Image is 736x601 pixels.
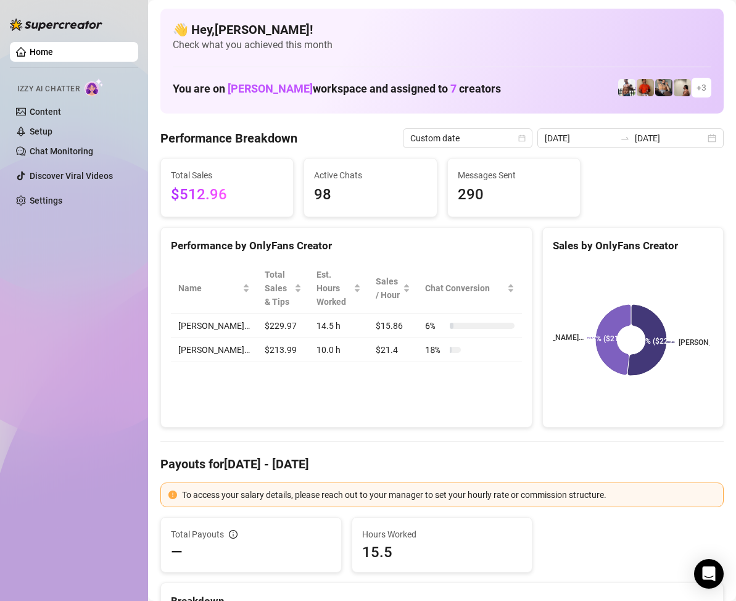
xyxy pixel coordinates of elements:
[545,131,615,145] input: Start date
[173,21,711,38] h4: 👋 Hey, [PERSON_NAME] !
[10,19,102,31] img: logo-BBDzfeDw.svg
[368,263,418,314] th: Sales / Hour
[655,79,672,96] img: George
[171,183,283,207] span: $512.96
[171,338,257,362] td: [PERSON_NAME]…
[425,343,445,357] span: 18 %
[362,528,523,541] span: Hours Worked
[368,338,418,362] td: $21.4
[85,78,104,96] img: AI Chatter
[168,491,177,499] span: exclamation-circle
[229,530,238,539] span: info-circle
[620,133,630,143] span: swap-right
[635,131,705,145] input: End date
[17,83,80,95] span: Izzy AI Chatter
[30,146,93,156] a: Chat Monitoring
[171,314,257,338] td: [PERSON_NAME]…
[30,171,113,181] a: Discover Viral Videos
[171,238,522,254] div: Performance by OnlyFans Creator
[618,79,635,96] img: JUSTIN
[171,542,183,562] span: —
[458,183,570,207] span: 290
[171,168,283,182] span: Total Sales
[30,107,61,117] a: Content
[228,82,313,95] span: [PERSON_NAME]
[257,263,309,314] th: Total Sales & Tips
[160,130,297,147] h4: Performance Breakdown
[620,133,630,143] span: to
[316,268,350,309] div: Est. Hours Worked
[173,82,501,96] h1: You are on workspace and assigned to creators
[418,263,522,314] th: Chat Conversion
[694,559,724,589] div: Open Intercom Messenger
[425,319,445,333] span: 6 %
[637,79,654,96] img: Justin
[309,314,368,338] td: 14.5 h
[425,281,505,295] span: Chat Conversion
[553,238,713,254] div: Sales by OnlyFans Creator
[173,38,711,52] span: Check what you achieved this month
[314,183,426,207] span: 98
[171,263,257,314] th: Name
[257,314,309,338] td: $229.97
[171,528,224,541] span: Total Payouts
[458,168,570,182] span: Messages Sent
[178,281,240,295] span: Name
[30,126,52,136] a: Setup
[362,542,523,562] span: 15.5
[368,314,418,338] td: $15.86
[265,268,292,309] span: Total Sales & Tips
[30,47,53,57] a: Home
[697,81,706,94] span: + 3
[518,135,526,142] span: calendar
[314,168,426,182] span: Active Chats
[309,338,368,362] td: 10.0 h
[376,275,401,302] span: Sales / Hour
[410,129,525,147] span: Custom date
[30,196,62,205] a: Settings
[450,82,457,95] span: 7
[674,79,691,96] img: Ralphy
[522,334,584,342] text: [PERSON_NAME]…
[182,488,716,502] div: To access your salary details, please reach out to your manager to set your hourly rate or commis...
[257,338,309,362] td: $213.99
[160,455,724,473] h4: Payouts for [DATE] - [DATE]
